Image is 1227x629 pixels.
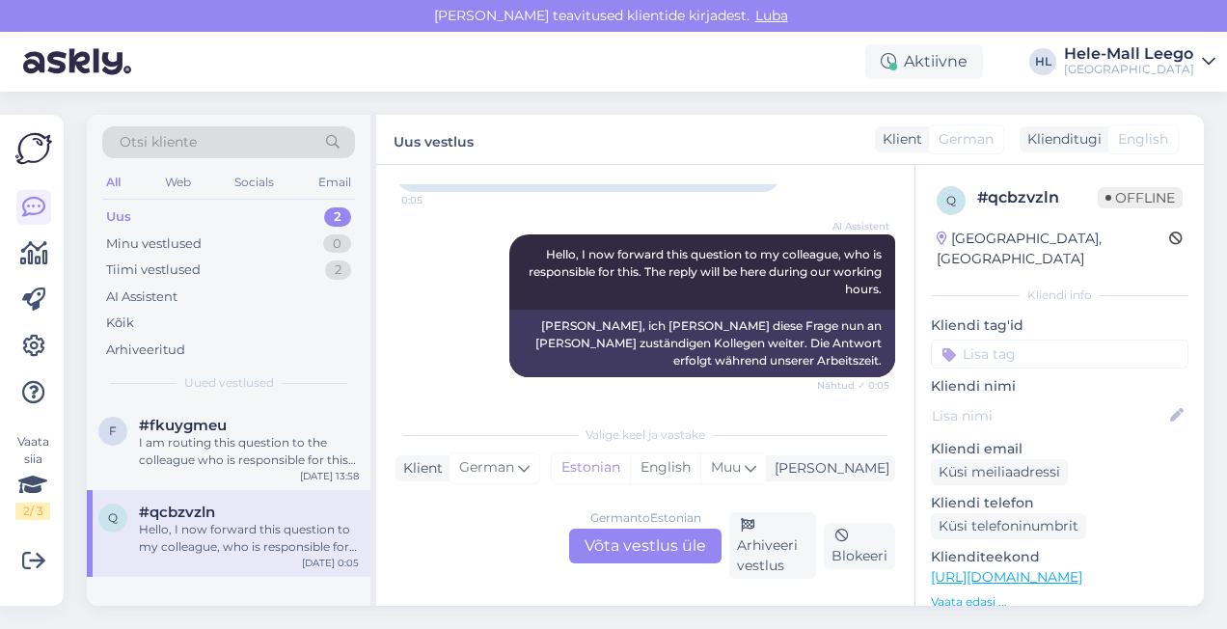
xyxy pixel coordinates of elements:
div: Vaata siia [15,433,50,520]
div: 2 / 3 [15,503,50,520]
div: [DATE] 13:58 [300,469,359,483]
p: Kliendi telefon [931,493,1188,513]
span: AI Assistent [817,219,889,233]
span: Muu [711,458,741,476]
div: 2 [324,207,351,227]
div: HL [1029,48,1056,75]
div: English [630,453,700,482]
div: 2 [325,260,351,280]
div: Estonian [552,453,630,482]
p: Kliendi nimi [931,376,1188,397]
div: [GEOGRAPHIC_DATA], [GEOGRAPHIC_DATA] [937,229,1169,269]
div: Blokeeri [824,523,895,569]
div: Võta vestlus üle [569,529,722,563]
p: Vaata edasi ... [931,593,1188,611]
div: # qcbzvzln [977,186,1098,209]
label: Uus vestlus [394,126,474,152]
div: Minu vestlused [106,234,202,254]
div: Klienditugi [1020,129,1102,150]
div: Valige keel ja vastake [395,426,895,444]
div: Hello, I now forward this question to my colleague, who is responsible for this. The reply will b... [139,521,359,556]
div: Küsi telefoninumbrit [931,513,1086,539]
div: Kliendi info [931,287,1188,304]
span: f [109,424,117,438]
span: Otsi kliente [120,132,197,152]
span: Offline [1098,187,1183,208]
a: Hele-Mall Leego[GEOGRAPHIC_DATA] [1064,46,1215,77]
div: Aktiivne [865,44,983,79]
div: 0 [323,234,351,254]
p: Kliendi tag'id [931,315,1188,336]
div: Kõik [106,314,134,333]
div: Email [314,170,355,195]
div: I am routing this question to the colleague who is responsible for this topic. The reply might ta... [139,434,359,469]
span: q [108,510,118,525]
div: Arhiveeri vestlus [729,512,816,579]
div: Klient [875,129,922,150]
span: German [459,457,514,479]
img: Askly Logo [15,130,52,167]
span: English [1118,129,1168,150]
div: Tiimi vestlused [106,260,201,280]
p: Kliendi email [931,439,1188,459]
div: [PERSON_NAME], ich [PERSON_NAME] diese Frage nun an [PERSON_NAME] zuständigen Kollegen weiter. Di... [509,310,895,377]
div: [PERSON_NAME] [767,458,889,479]
div: [GEOGRAPHIC_DATA] [1064,62,1194,77]
span: Hello, I now forward this question to my colleague, who is responsible for this. The reply will b... [529,247,885,296]
span: #fkuygmeu [139,417,227,434]
div: German to Estonian [590,509,701,527]
span: 0:05 [401,193,474,207]
div: All [102,170,124,195]
span: q [946,193,956,207]
div: AI Assistent [106,287,177,307]
div: Socials [231,170,278,195]
div: Arhiveeritud [106,341,185,360]
div: Web [161,170,195,195]
div: [DATE] 0:05 [302,556,359,570]
span: Nähtud ✓ 0:05 [817,378,889,393]
a: [URL][DOMAIN_NAME] [931,568,1082,586]
div: Küsi meiliaadressi [931,459,1068,485]
div: Hele-Mall Leego [1064,46,1194,62]
div: Klient [395,458,443,479]
p: Klienditeekond [931,547,1188,567]
span: Uued vestlused [184,374,274,392]
span: #qcbzvzln [139,504,215,521]
span: German [939,129,994,150]
input: Lisa tag [931,340,1188,369]
span: Luba [750,7,794,24]
input: Lisa nimi [932,405,1166,426]
div: Uus [106,207,131,227]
